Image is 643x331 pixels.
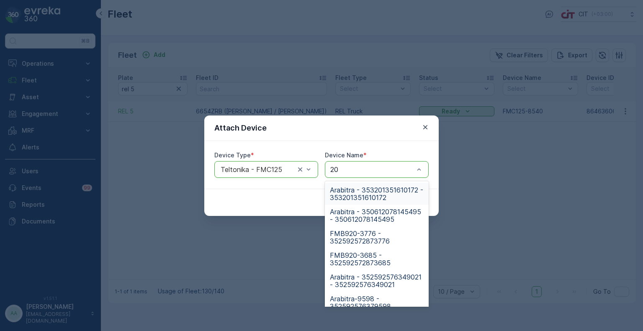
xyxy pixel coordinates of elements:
[330,208,424,223] span: Arabitra - 350612078145495 - 350612078145495
[330,186,424,201] span: Arabitra - 353201351610172 - 353201351610172
[325,151,429,159] p: Device Name
[330,273,424,288] span: Arabitra - 352592576349021 - 352592576349021
[330,230,424,245] span: FMB920-3776 - 352592572873776
[214,151,318,159] p: Device Type
[330,295,424,310] span: Arabitra-9598 - 352592576379598
[330,251,424,267] span: FMB920-3685 - 352592572873685
[214,122,267,134] p: Attach Device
